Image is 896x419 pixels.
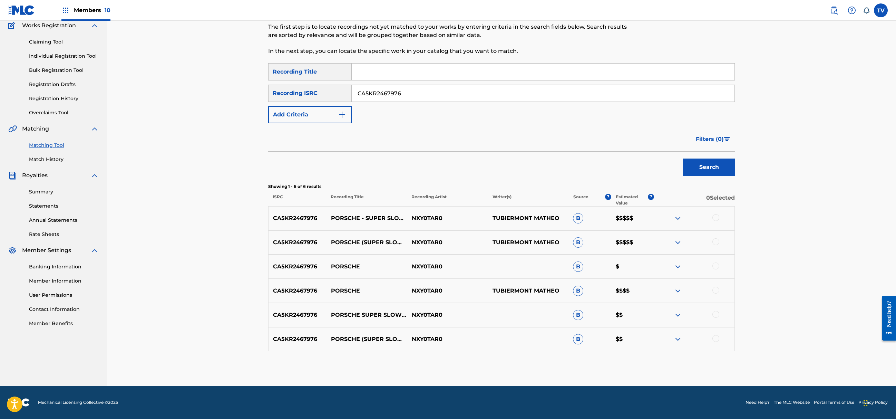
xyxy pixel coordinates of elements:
[268,47,627,55] p: In the next step, you can locate the specific work in your catalog that you want to match.
[861,386,896,419] div: Chat-Widget
[29,292,99,299] a: User Permissions
[29,109,99,116] a: Overclaims Tool
[407,263,488,271] p: NXY0TAR0
[269,214,327,222] p: CA5KR2467976
[268,106,352,123] button: Add Criteria
[8,246,17,255] img: Member Settings
[674,214,682,222] img: expand
[674,263,682,271] img: expand
[269,335,327,343] p: CA5KR2467976
[407,311,488,319] p: NXY0TAR0
[573,213,583,223] span: B
[74,6,110,14] span: Members
[611,287,654,295] p: $$$$
[61,6,70,15] img: Top Rightsholders
[407,194,488,206] p: Recording Artist
[814,399,854,406] a: Portal Terms of Use
[29,53,99,60] a: Individual Registration Tool
[407,238,488,247] p: NXY0TAR0
[827,3,841,17] a: Public Search
[90,246,99,255] img: expand
[8,125,17,133] img: Matching
[105,7,110,13] span: 10
[29,67,99,74] a: Bulk Registration Tool
[674,238,682,247] img: expand
[830,6,838,15] img: search
[90,171,99,180] img: expand
[864,393,868,413] div: Ziehen
[877,291,896,346] iframe: Resource Center
[858,399,888,406] a: Privacy Policy
[22,125,49,133] span: Matching
[407,335,488,343] p: NXY0TAR0
[269,287,327,295] p: CA5KR2467976
[29,156,99,163] a: Match History
[488,214,568,222] p: TUBIERMONT MATHEO
[269,263,327,271] p: CA5KR2467976
[29,277,99,285] a: Member Information
[327,335,407,343] p: PORSCHE (SUPER SLOWED + REVERBED)
[268,194,326,206] p: ISRC
[29,231,99,238] a: Rate Sheets
[488,238,568,247] p: TUBIERMONT MATHEO
[611,214,654,222] p: $$$$$
[874,3,888,17] div: User Menu
[611,335,654,343] p: $$
[674,311,682,319] img: expand
[269,238,327,247] p: CA5KR2467976
[22,246,71,255] span: Member Settings
[8,398,30,407] img: logo
[573,334,583,344] span: B
[611,238,654,247] p: $$$$$
[605,194,611,200] span: ?
[327,263,407,271] p: PORSCHE
[327,214,407,222] p: PORSCHE - SUPER SLOWED + REVERBED
[407,287,488,295] p: NXY0TAR0
[29,188,99,196] a: Summary
[29,202,99,210] a: Statements
[29,95,99,102] a: Registration History
[573,310,583,320] span: B
[38,399,118,406] span: Mechanical Licensing Collective © 2025
[326,194,407,206] p: Recording Title
[268,63,735,179] form: Search Form
[29,320,99,327] a: Member Benefits
[8,171,17,180] img: Royalties
[90,21,99,30] img: expand
[269,311,327,319] p: CA5KR2467976
[848,6,856,15] img: help
[327,311,407,319] p: PORSCHE SUPER SLOWED REVERBED
[863,7,870,14] div: Notifications
[29,306,99,313] a: Contact Information
[327,238,407,247] p: PORSCHE (SUPER SLOWED + REVERBED)
[696,135,724,143] span: Filters ( 0 )
[29,142,99,149] a: Matching Tool
[648,194,654,200] span: ?
[573,261,583,272] span: B
[268,183,735,190] p: Showing 1 - 6 of 6 results
[29,263,99,270] a: Banking Information
[573,194,588,206] p: Source
[268,23,627,39] p: The first step is to locate recordings not yet matched to your works by entering criteria in the ...
[327,287,407,295] p: PORSCHE
[573,286,583,296] span: B
[488,194,568,206] p: Writer(s)
[616,194,647,206] p: Estimated Value
[8,5,35,15] img: MLC Logo
[861,386,896,419] iframe: Chat Widget
[8,21,17,30] img: Works Registration
[22,21,76,30] span: Works Registration
[338,111,346,119] img: 9d2ae6d4665cec9f34b9.svg
[90,125,99,133] img: expand
[29,217,99,224] a: Annual Statements
[746,399,770,406] a: Need Help?
[654,194,735,206] p: 0 Selected
[573,237,583,248] span: B
[29,81,99,88] a: Registration Drafts
[674,335,682,343] img: expand
[22,171,48,180] span: Royalties
[674,287,682,295] img: expand
[724,137,730,141] img: filter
